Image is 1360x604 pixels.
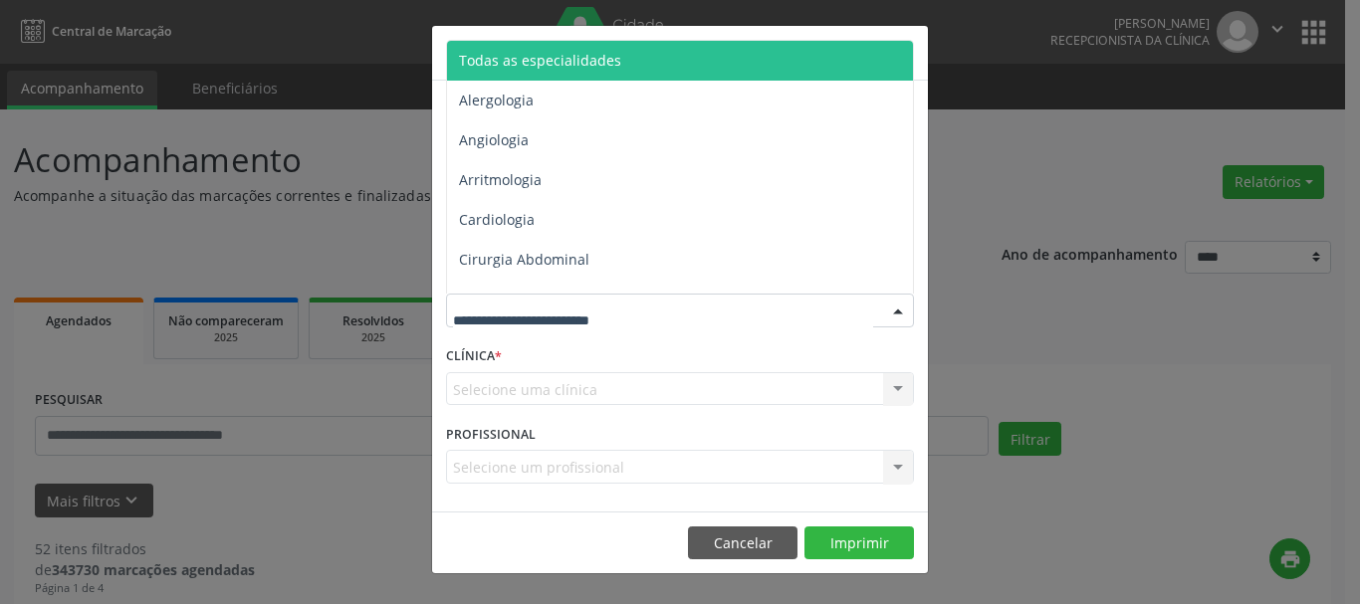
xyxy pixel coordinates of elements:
span: Cardiologia [459,210,535,229]
span: Todas as especialidades [459,51,621,70]
button: Imprimir [804,526,914,560]
span: Arritmologia [459,170,542,189]
button: Cancelar [688,526,797,560]
h5: Relatório de agendamentos [446,40,674,66]
span: Alergologia [459,91,534,109]
label: CLÍNICA [446,341,502,372]
span: Cirurgia Abdominal [459,250,589,269]
span: Cirurgia Bariatrica [459,290,581,308]
label: PROFISSIONAL [446,419,536,450]
span: Angiologia [459,130,529,149]
button: Close [888,26,928,75]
